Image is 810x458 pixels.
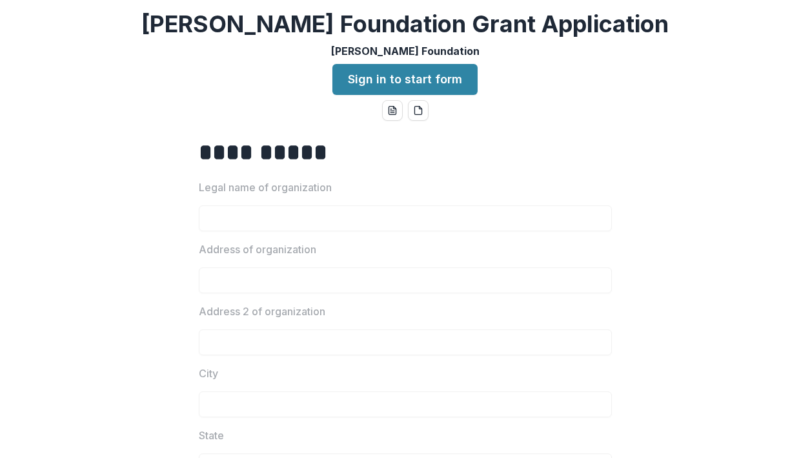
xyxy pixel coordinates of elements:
[141,10,669,38] h2: [PERSON_NAME] Foundation Grant Application
[331,43,480,59] p: [PERSON_NAME] Foundation
[382,100,403,121] button: word-download
[199,242,316,257] p: Address of organization
[199,366,218,381] p: City
[199,180,332,195] p: Legal name of organization
[199,304,325,319] p: Address 2 of organization
[332,64,478,95] a: Sign in to start form
[199,428,224,443] p: State
[408,100,429,121] button: pdf-download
